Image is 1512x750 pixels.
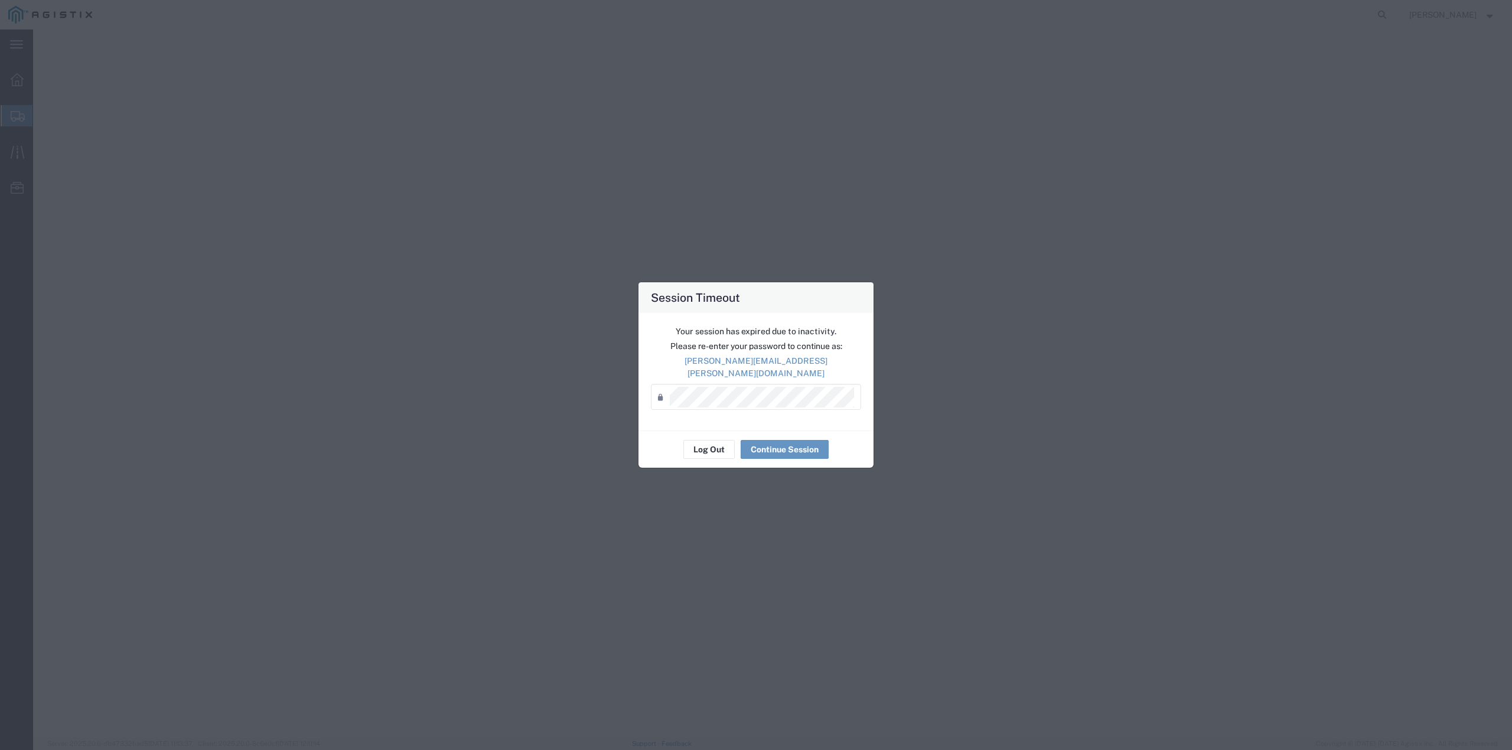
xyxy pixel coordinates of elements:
button: Log Out [683,440,735,459]
button: Continue Session [741,440,829,459]
h4: Session Timeout [651,289,740,306]
p: Your session has expired due to inactivity. [651,325,861,338]
p: [PERSON_NAME][EMAIL_ADDRESS][PERSON_NAME][DOMAIN_NAME] [651,355,861,380]
p: Please re-enter your password to continue as: [651,340,861,353]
